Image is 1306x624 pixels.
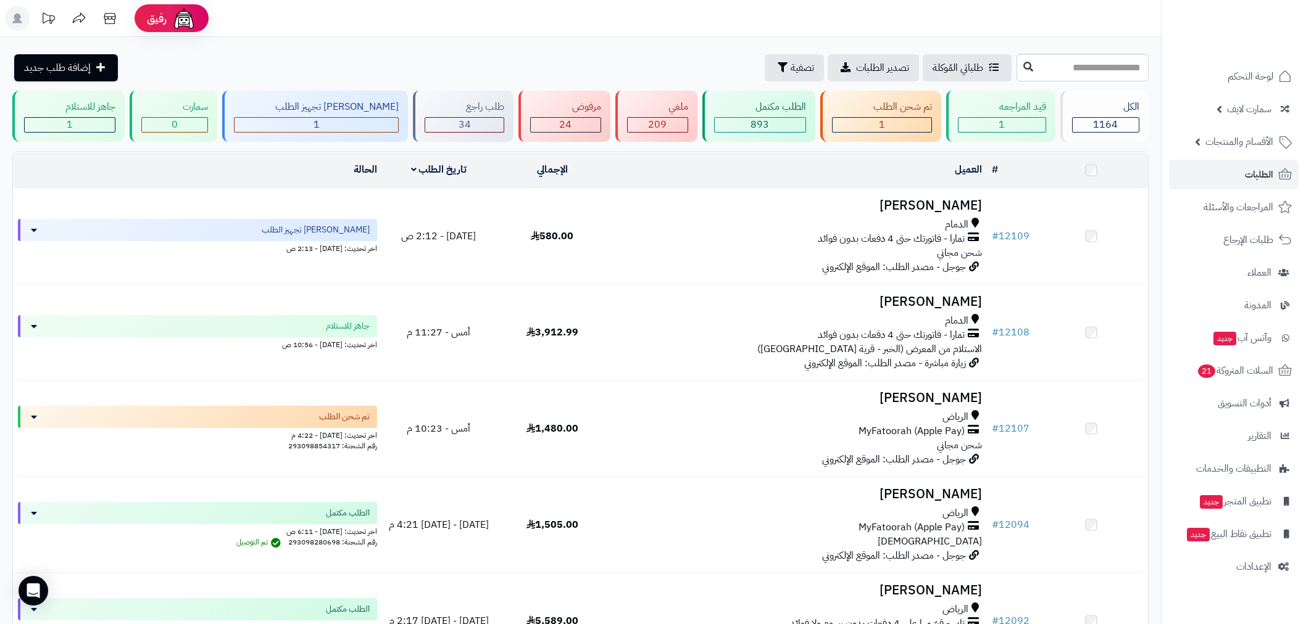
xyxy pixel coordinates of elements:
span: جوجل - مصدر الطلب: الموقع الإلكتروني [822,452,966,467]
a: المدونة [1169,290,1299,320]
a: #12108 [992,325,1029,340]
span: # [992,517,999,532]
span: 1164 [1093,117,1118,132]
div: 1 [25,118,115,132]
span: الأقسام والمنتجات [1205,133,1273,150]
a: #12094 [992,517,1029,532]
div: ملغي [627,100,688,114]
div: سمارت [141,100,208,114]
a: الطلبات [1169,160,1299,189]
span: رفيق [147,11,167,26]
h3: [PERSON_NAME] [614,583,982,597]
h3: [PERSON_NAME] [614,391,982,405]
span: المراجعات والأسئلة [1204,199,1273,216]
span: # [992,421,999,436]
button: تصفية [765,54,824,81]
a: السلات المتروكة21 [1169,356,1299,385]
span: 580.00 [531,229,573,244]
a: إضافة طلب جديد [14,54,118,81]
span: رقم الشحنة: 293098854317 [288,440,377,451]
div: جاهز للاستلام [24,100,115,114]
span: التطبيقات والخدمات [1196,460,1271,477]
a: العميل [955,162,982,177]
h3: [PERSON_NAME] [614,295,982,309]
div: قيد المراجعه [958,100,1046,114]
div: تم شحن الطلب [832,100,932,114]
span: الاستلام من المعرض (الخبر - قرية [GEOGRAPHIC_DATA]) [757,342,982,356]
span: الدمام [945,218,968,232]
div: 209 [628,118,688,132]
div: 0 [142,118,207,132]
span: إضافة طلب جديد [24,60,91,75]
span: تطبيق المتجر [1199,493,1271,510]
span: MyFatoorah (Apple Pay) [859,520,965,535]
span: 0 [172,117,178,132]
div: طلب راجع [425,100,504,114]
span: الإعدادات [1236,558,1271,575]
span: جاهز للاستلام [326,320,370,332]
span: جديد [1200,495,1223,509]
span: 1 [67,117,73,132]
a: الإجمالي [537,162,568,177]
span: 34 [459,117,471,132]
span: أمس - 11:27 م [407,325,470,340]
a: لوحة التحكم [1169,62,1299,91]
span: طلبات الإرجاع [1223,231,1273,248]
div: 1 [959,118,1046,132]
a: المراجعات والأسئلة [1169,192,1299,222]
span: 1 [314,117,320,132]
img: ai-face.png [172,6,196,31]
span: 893 [751,117,769,132]
span: # [992,325,999,340]
a: العملاء [1169,258,1299,287]
a: #12107 [992,421,1029,436]
span: 1 [999,117,1005,132]
span: 24 [559,117,572,132]
span: الطلبات [1245,166,1273,183]
a: تاريخ الطلب [411,162,467,177]
a: طلب راجع 34 [410,91,516,142]
span: زيارة مباشرة - مصدر الطلب: الموقع الإلكتروني [804,356,966,371]
span: [DATE] - 2:12 ص [401,229,476,244]
div: 893 [715,118,805,132]
a: تحديثات المنصة [33,6,64,34]
span: أمس - 10:23 م [407,421,470,436]
div: الكل [1072,100,1139,114]
a: تطبيق نقاط البيعجديد [1169,519,1299,549]
a: [PERSON_NAME] تجهيز الطلب 1 [220,91,410,142]
a: قيد المراجعه 1 [944,91,1058,142]
span: الطلب مكتمل [326,603,370,615]
div: الطلب مكتمل [714,100,806,114]
a: التقارير [1169,421,1299,451]
span: وآتس آب [1212,329,1271,347]
span: لوحة التحكم [1228,68,1273,85]
a: # [992,162,998,177]
a: تصدير الطلبات [828,54,919,81]
span: الطلب مكتمل [326,507,370,519]
a: التطبيقات والخدمات [1169,454,1299,483]
a: سمارت 0 [127,91,220,142]
span: تمارا - فاتورتك حتى 4 دفعات بدون فوائد [818,232,965,246]
span: [DEMOGRAPHIC_DATA] [878,534,982,549]
a: مرفوض 24 [516,91,612,142]
span: العملاء [1247,264,1271,281]
span: تم شحن الطلب [319,411,370,423]
span: تصفية [791,60,814,75]
span: طلباتي المُوكلة [933,60,983,75]
span: # [992,229,999,244]
span: الرياض [942,602,968,617]
div: [PERSON_NAME] تجهيز الطلب [234,100,399,114]
span: [PERSON_NAME] تجهيز الطلب [262,224,370,236]
span: أدوات التسويق [1218,395,1271,412]
span: 3,912.99 [526,325,578,340]
span: شحن مجاني [937,438,982,453]
span: رقم الشحنة: 293098280698 [288,536,377,548]
span: جوجل - مصدر الطلب: الموقع الإلكتروني [822,260,966,274]
a: جاهز للاستلام 1 [10,91,127,142]
span: تطبيق نقاط البيع [1186,525,1271,543]
a: أدوات التسويق [1169,388,1299,418]
div: Open Intercom Messenger [19,576,48,606]
span: 21 [1198,364,1215,378]
span: 1,480.00 [526,421,578,436]
a: #12109 [992,229,1029,244]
